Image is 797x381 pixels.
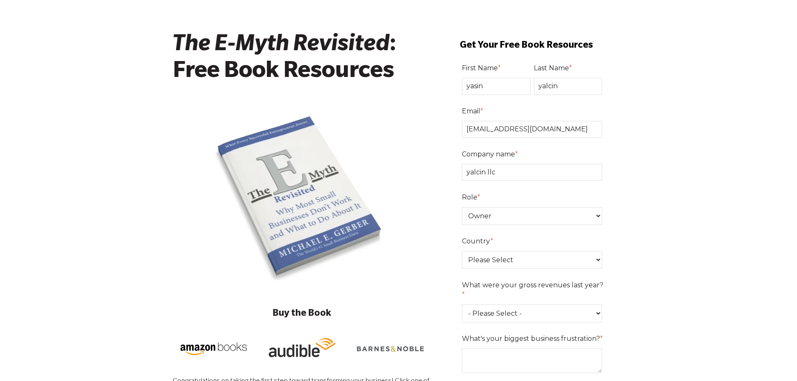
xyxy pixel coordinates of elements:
[462,107,480,115] span: Email
[462,150,515,158] span: Company name
[173,33,431,87] h2: : Free Book Resources
[173,308,431,321] h3: Buy the Book
[462,281,603,289] span: What were your gross revenues last year?
[173,330,255,367] img: Amazon-Books-v2
[443,40,625,53] h3: Get Your Free Book Resources
[173,34,390,59] em: The E-Myth Revisited
[462,335,600,343] span: What's your biggest business frustration?
[534,64,569,72] span: Last Name
[349,330,431,367] img: Barnes-&-Noble-v2
[199,102,405,293] img: EMR
[462,237,490,245] span: Country
[462,193,477,201] span: Role
[261,330,343,367] img: Amazon-Audible-v2
[755,341,797,381] iframe: Chat Widget
[462,64,498,72] span: First Name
